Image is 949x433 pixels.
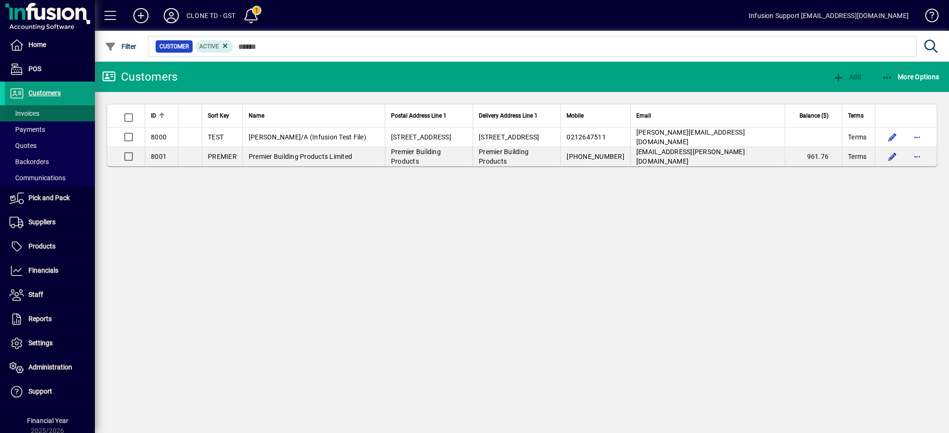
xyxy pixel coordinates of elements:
a: Administration [5,356,95,379]
a: Communications [5,170,95,186]
span: [STREET_ADDRESS] [479,133,539,141]
button: More Options [879,68,942,85]
div: Infusion Support [EMAIL_ADDRESS][DOMAIN_NAME] [749,8,909,23]
a: Pick and Pack [5,186,95,210]
a: Knowledge Base [918,2,937,33]
span: Email [636,111,651,121]
span: [PHONE_NUMBER] [567,153,624,160]
span: Financials [28,267,58,274]
a: Suppliers [5,211,95,234]
span: [EMAIL_ADDRESS][PERSON_NAME][DOMAIN_NAME] [636,148,745,165]
span: Terms [848,152,866,161]
span: Terms [848,132,866,142]
div: CLONE TD - GST [186,8,235,23]
span: Premier Building Products Limited [249,153,352,160]
span: Active [199,43,219,50]
span: Reports [28,315,52,322]
a: POS [5,57,95,81]
span: Customer [159,42,189,51]
a: Staff [5,283,95,307]
a: Payments [5,121,95,138]
button: More options [910,149,925,164]
span: 0212647511 [567,133,606,141]
button: Add [126,7,156,24]
div: Mobile [567,111,624,121]
span: 8001 [151,153,167,160]
div: Name [249,111,379,121]
span: Premier Building Products [479,148,529,165]
button: Add [830,68,864,85]
button: Edit [885,149,900,164]
span: Filter [105,43,137,50]
a: Financials [5,259,95,283]
span: Delivery Address Line 1 [479,111,538,121]
span: Home [28,41,46,48]
a: Settings [5,332,95,355]
div: Balance ($) [791,111,837,121]
span: 8000 [151,133,167,141]
span: Postal Address Line 1 [391,111,447,121]
span: ID [151,111,156,121]
button: Profile [156,7,186,24]
span: [PERSON_NAME][EMAIL_ADDRESS][DOMAIN_NAME] [636,129,745,146]
div: Customers [102,69,177,84]
mat-chip: Activation Status: Active [195,40,233,53]
span: PREMIER [208,153,237,160]
span: Suppliers [28,218,56,226]
span: TEST [208,133,223,141]
span: [STREET_ADDRESS] [391,133,451,141]
a: Support [5,380,95,404]
span: Support [28,387,52,395]
a: Quotes [5,138,95,154]
span: Terms [848,111,864,121]
span: Invoices [9,110,39,117]
div: ID [151,111,172,121]
span: More Options [882,73,940,81]
a: Invoices [5,105,95,121]
span: Payments [9,126,45,133]
a: Reports [5,307,95,331]
span: Financial Year [27,417,68,424]
a: Home [5,33,95,57]
span: Pick and Pack [28,194,70,202]
button: Edit [885,129,900,145]
span: Sort Key [208,111,229,121]
a: Products [5,235,95,258]
span: Quotes [9,142,37,149]
td: 961.76 [785,147,842,166]
span: Premier Building Products [391,148,441,165]
span: Communications [9,174,65,182]
span: Mobile [567,111,584,121]
span: Products [28,242,56,250]
span: Administration [28,363,72,371]
button: Filter [102,38,139,55]
span: Add [833,73,861,81]
span: Backorders [9,158,49,166]
span: POS [28,65,41,73]
span: Settings [28,339,53,347]
span: Name [249,111,264,121]
span: Staff [28,291,43,298]
a: Backorders [5,154,95,170]
span: Balance ($) [800,111,828,121]
span: Customers [28,89,61,97]
span: [PERSON_NAME]/A (Infusion Test File) [249,133,366,141]
button: More options [910,129,925,145]
div: Email [636,111,779,121]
